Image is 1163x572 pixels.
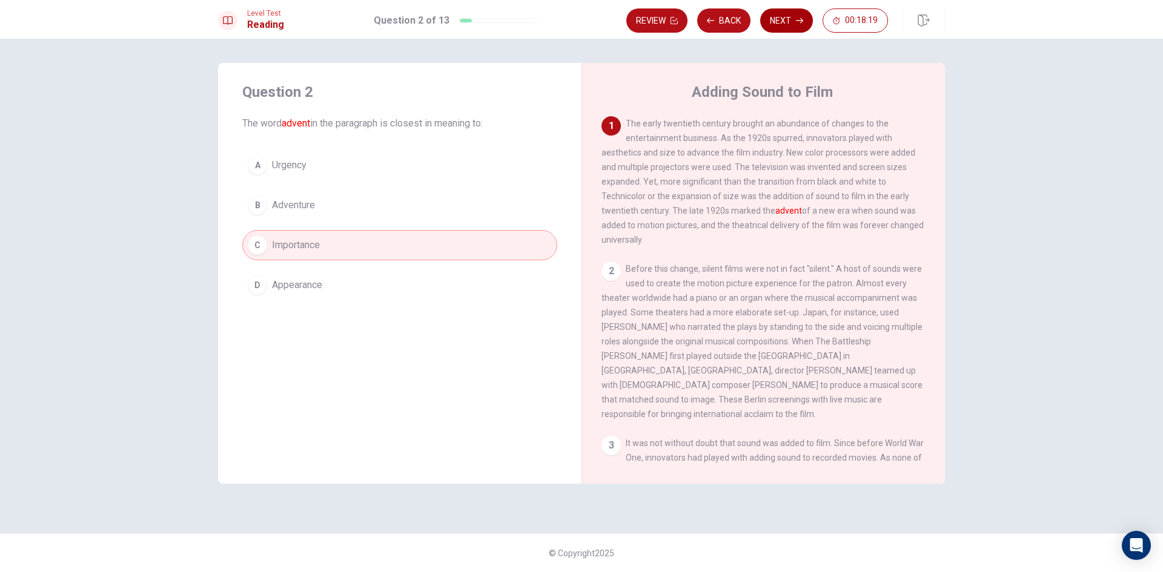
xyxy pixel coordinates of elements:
[242,150,557,180] button: AUrgency
[601,116,621,136] div: 1
[823,8,888,33] button: 00:18:19
[242,230,557,260] button: CImportance
[760,8,813,33] button: Next
[272,278,322,292] span: Appearance
[242,270,557,300] button: DAppearance
[242,82,557,102] h4: Question 2
[601,261,621,281] div: 2
[272,238,320,252] span: Importance
[248,275,267,295] div: D
[242,190,557,220] button: BAdventure
[282,117,310,129] font: advent
[601,436,621,455] div: 3
[247,18,284,32] h1: Reading
[272,158,306,173] span: Urgency
[626,8,688,33] button: Review
[601,264,923,419] span: Before this change, silent films were not in fact "silent." A host of sounds were used to create ...
[601,438,924,521] span: It was not without doubt that sound was added to film. Since before World War One, innovators had...
[374,13,449,28] h1: Question 2 of 13
[1122,531,1151,560] div: Open Intercom Messenger
[248,235,267,255] div: C
[248,196,267,215] div: B
[692,82,833,102] h4: Adding Sound to Film
[601,119,924,245] span: The early twentieth century brought an abundance of changes to the entertainment business. As the...
[775,206,802,215] font: advent
[549,548,614,558] span: © Copyright 2025
[697,8,750,33] button: Back
[242,116,557,131] span: The word in the paragraph is closest in meaning to:
[845,16,878,25] span: 00:18:19
[248,156,267,175] div: A
[272,198,315,212] span: Adventure
[247,9,284,18] span: Level Test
